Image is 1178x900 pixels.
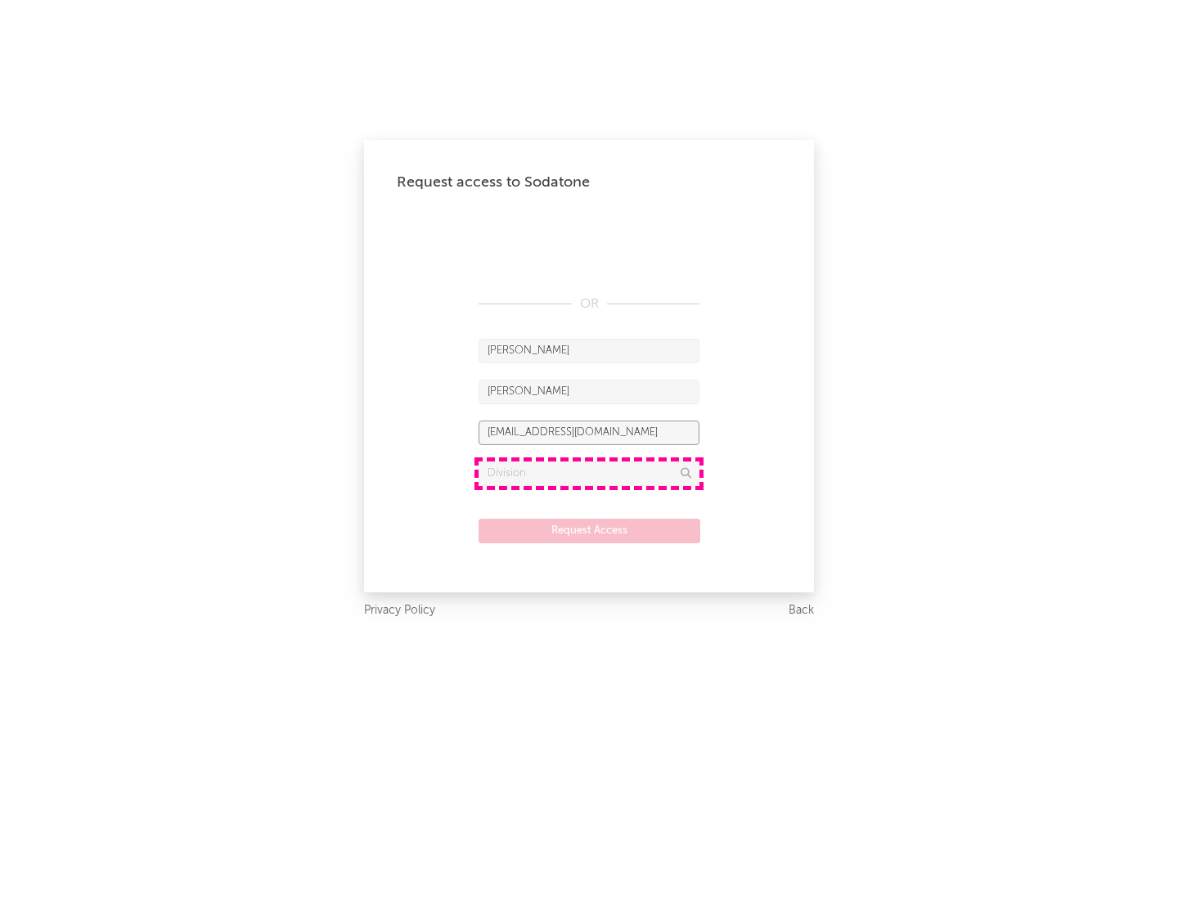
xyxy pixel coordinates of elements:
[479,519,700,543] button: Request Access
[789,601,814,621] a: Back
[364,601,435,621] a: Privacy Policy
[397,173,781,192] div: Request access to Sodatone
[479,295,699,314] div: OR
[479,380,699,404] input: Last Name
[479,421,699,445] input: Email
[479,339,699,363] input: First Name
[479,461,699,486] input: Division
